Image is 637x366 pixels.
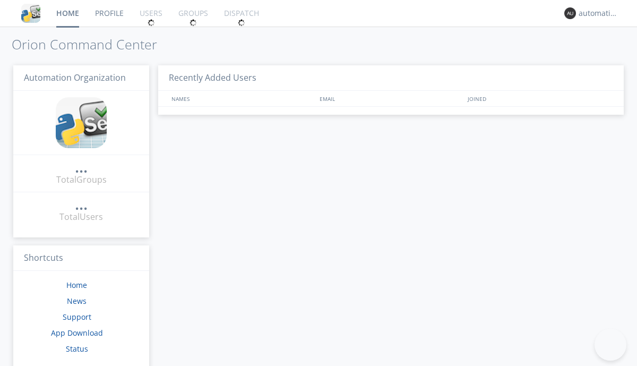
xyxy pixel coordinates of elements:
div: ... [75,199,88,209]
h3: Recently Added Users [158,65,624,91]
a: Support [63,312,91,322]
img: cddb5a64eb264b2086981ab96f4c1ba7 [21,4,40,23]
a: App Download [51,328,103,338]
a: Status [66,344,88,354]
h3: Shortcuts [13,245,149,271]
a: News [67,296,87,306]
img: spin.svg [148,19,155,27]
a: ... [75,199,88,211]
img: 373638.png [564,7,576,19]
img: spin.svg [238,19,245,27]
div: EMAIL [317,91,465,106]
img: spin.svg [190,19,197,27]
div: automation+atlas0010 [579,8,618,19]
a: Home [66,280,87,290]
div: Total Users [59,211,103,223]
div: Total Groups [56,174,107,186]
div: ... [75,161,88,172]
img: cddb5a64eb264b2086981ab96f4c1ba7 [56,97,107,148]
span: Automation Organization [24,72,126,83]
a: ... [75,161,88,174]
iframe: Toggle Customer Support [595,329,626,361]
div: NAMES [169,91,314,106]
div: JOINED [465,91,614,106]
